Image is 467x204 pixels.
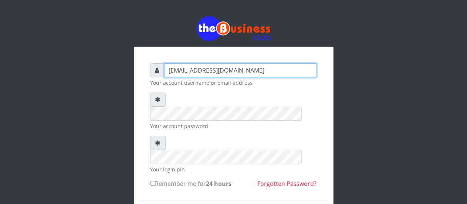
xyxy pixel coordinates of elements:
b: 24 hours [206,180,232,188]
input: Remember me for24 hours [150,181,155,186]
label: Remember me for [150,179,232,188]
input: Username or email address [164,63,317,77]
small: Your account username or email address [150,79,317,87]
small: Your account password [150,122,317,130]
a: Forgotten Password? [258,180,317,188]
small: Your login pin [150,165,317,173]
